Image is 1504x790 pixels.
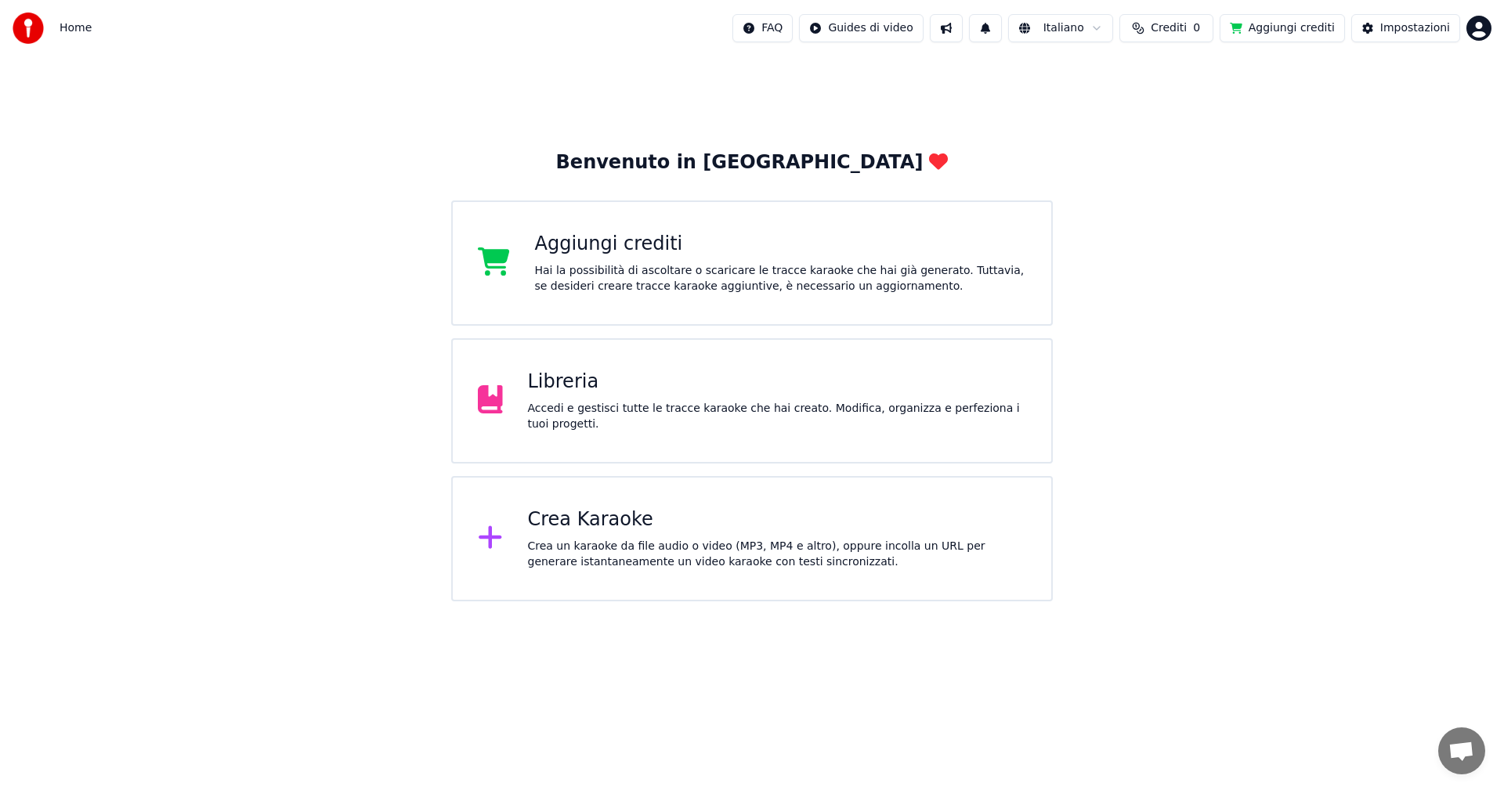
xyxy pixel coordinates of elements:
[1380,20,1450,36] div: Impostazioni
[60,20,92,36] span: Home
[1151,20,1187,36] span: Crediti
[535,232,1027,257] div: Aggiungi crediti
[13,13,44,44] img: youka
[1220,14,1345,42] button: Aggiungi crediti
[1438,727,1485,774] a: Aprire la chat
[556,150,949,175] div: Benvenuto in [GEOGRAPHIC_DATA]
[1119,14,1213,42] button: Crediti0
[732,14,793,42] button: FAQ
[799,14,923,42] button: Guides di video
[1193,20,1200,36] span: 0
[535,263,1027,294] div: Hai la possibilità di ascoltare o scaricare le tracce karaoke che hai già generato. Tuttavia, se ...
[60,20,92,36] nav: breadcrumb
[528,370,1027,395] div: Libreria
[528,401,1027,432] div: Accedi e gestisci tutte le tracce karaoke che hai creato. Modifica, organizza e perfeziona i tuoi...
[528,539,1027,570] div: Crea un karaoke da file audio o video (MP3, MP4 e altro), oppure incolla un URL per generare ista...
[528,507,1027,532] div: Crea Karaoke
[1351,14,1460,42] button: Impostazioni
